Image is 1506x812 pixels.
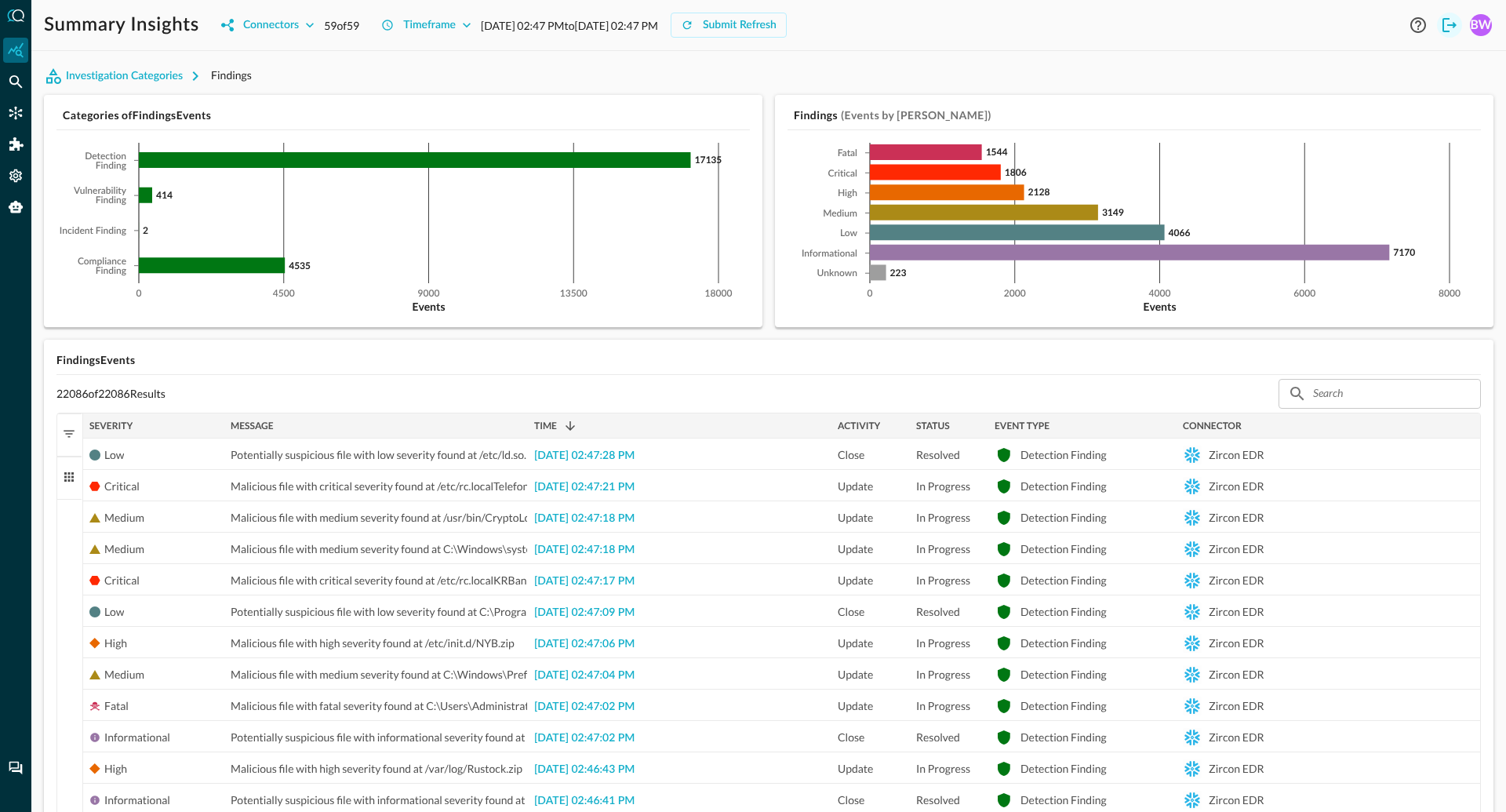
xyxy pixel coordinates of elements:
div: High [104,628,127,659]
div: Query Agent [3,195,28,220]
span: Potentially suspicious file with low severity found at /etc/ld.so.preload/procfs.mod [231,439,620,471]
tspan: 8000 [1439,289,1461,299]
div: Critical [104,565,140,596]
span: [DATE] 02:46:43 PM [534,764,635,775]
span: Update [838,690,873,722]
span: Activity [838,421,880,431]
tspan: 4535 [289,260,311,271]
div: Federated Search [3,69,28,94]
tspan: High [838,189,857,198]
tspan: Detection [85,152,126,162]
span: [DATE] 02:47:28 PM [534,450,635,461]
span: Malicious file with critical severity found at /etc/rc.localTelefonica.zip [231,471,558,502]
tspan: 2 [143,224,148,236]
div: Connectors [243,16,299,35]
span: Malicious file with high severity found at /etc/init.d/NYB.zip [231,628,515,659]
span: Connector [1183,421,1242,431]
button: Logout [1437,13,1462,38]
svg: Snowflake [1183,759,1202,778]
tspan: Medium [823,209,857,219]
tspan: Unknown [817,269,857,279]
span: Update [838,502,873,533]
h5: Categories of Findings Events [63,107,750,123]
div: Medium [104,659,144,690]
tspan: 9000 [418,289,440,299]
tspan: 13500 [560,289,587,299]
div: Low [104,596,124,628]
span: Resolved [916,439,960,471]
tspan: Finding [96,267,127,276]
svg: Snowflake [1183,728,1202,747]
tspan: 3149 [1102,206,1124,218]
button: Investigation Categories [44,64,211,89]
span: Malicious file with medium severity found at C:\Windows\Prefetch\backup.dll2.zip [231,659,624,690]
span: In Progress [916,628,970,659]
div: BW [1470,14,1492,36]
div: Fatal [104,690,129,722]
svg: Snowflake [1183,665,1202,684]
span: [DATE] 02:47:18 PM [534,513,635,524]
p: 59 of 59 [324,17,359,34]
div: Addons [4,132,29,157]
span: In Progress [916,533,970,565]
tspan: 1806 [1005,166,1027,178]
span: [DATE] 02:47:18 PM [534,544,635,555]
div: Submit Refresh [703,16,777,35]
span: Malicious file with critical severity found at /etc/rc.localKRBanker.zip [231,565,558,596]
div: Zircon EDR [1209,439,1264,471]
span: Malicious file with medium severity found at /usr/bin/CryptoLocker_[DATE].zip [231,502,606,533]
tspan: Incident Finding [60,227,127,236]
tspan: 17135 [694,154,722,166]
tspan: 7170 [1393,246,1415,258]
div: Zircon EDR [1209,471,1264,502]
svg: Snowflake [1183,603,1202,621]
div: Zircon EDR [1209,690,1264,722]
div: Detection Finding [1020,596,1107,628]
div: Critical [104,471,140,502]
button: Help [1406,13,1431,38]
tspan: Low [840,229,858,239]
tspan: Events [1143,300,1176,313]
div: Detection Finding [1020,471,1107,502]
span: [DATE] 02:47:02 PM [534,733,635,744]
span: Close [838,596,864,628]
input: Search [1313,379,1445,408]
span: In Progress [916,471,970,502]
div: Detection Finding [1020,533,1107,565]
span: Malicious file with fatal severity found at C:\Users\Administrator\AppData\Roaming\Microsoft\Wind... [231,690,959,722]
div: Detection Finding [1020,439,1107,471]
div: Detection Finding [1020,502,1107,533]
span: Update [838,471,873,502]
button: Connectors [212,13,324,38]
h5: (Events by [PERSON_NAME]) [841,107,991,123]
svg: Snowflake [1183,697,1202,716]
h1: Summary Insights [44,13,199,38]
div: Detection Finding [1020,690,1107,722]
tspan: Critical [828,169,857,179]
tspan: Events [412,300,445,313]
p: [DATE] 02:47 PM to [DATE] 02:47 PM [481,17,658,34]
div: Low [104,439,124,471]
span: Malicious file with high severity found at /var/log/Rustock.zip [231,753,522,785]
span: Resolved [916,596,960,628]
span: Message [231,421,274,431]
svg: Snowflake [1183,446,1202,464]
span: [DATE] 02:47:17 PM [534,576,635,587]
tspan: Compliance [78,257,126,267]
div: Summary Insights [3,38,28,63]
span: Update [838,628,873,659]
svg: Snowflake [1183,477,1202,496]
tspan: 223 [890,267,907,279]
span: Malicious file with medium severity found at C:\Windows\system32\config\SOFTWARE\Tojan.LoadMoney.zip [231,533,754,565]
div: Connectors [3,100,28,126]
div: Zircon EDR [1209,753,1264,785]
span: Update [838,565,873,596]
div: Zircon EDR [1209,533,1264,565]
span: In Progress [916,502,970,533]
h5: Findings Events [56,352,1481,368]
span: Potentially suspicious file with low severity found at C:\Program Files (x86)\this_is_a_free_down... [231,596,725,628]
div: Detection Finding [1020,753,1107,785]
div: Medium [104,533,144,565]
div: Zircon EDR [1209,722,1264,753]
tspan: 0 [136,289,142,299]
